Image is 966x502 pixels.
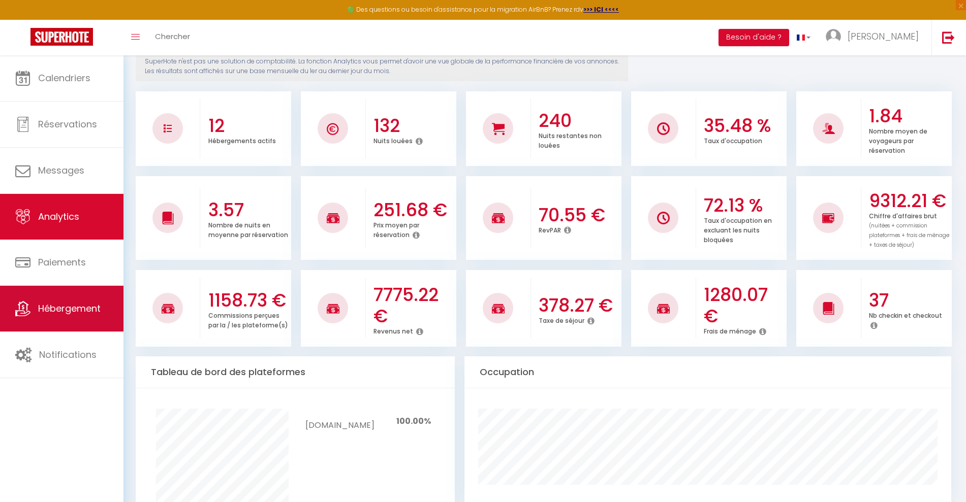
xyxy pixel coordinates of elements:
img: NO IMAGE [822,212,835,224]
span: Réservations [38,118,97,130]
a: >>> ICI <<<< [583,5,619,14]
img: logout [942,31,955,44]
span: Notifications [39,348,97,361]
p: Taux d'occupation en excluant les nuits bloquées [704,214,772,244]
div: Tableau de bord des plateformes [136,356,455,388]
p: Taux d'occupation [704,135,762,145]
img: Super Booking [30,28,93,46]
p: Revenus net [373,325,413,336]
p: Commissions perçues par la / les plateforme(s) [208,309,288,329]
img: NO IMAGE [657,212,670,224]
p: Taxe de séjour [539,314,584,325]
span: Calendriers [38,72,90,84]
td: [DOMAIN_NAME] [305,409,374,434]
p: Chiffre d'affaires brut [869,210,949,249]
h3: 378.27 € [539,295,619,316]
button: Besoin d'aide ? [719,29,789,46]
p: Nb checkin et checkout [869,309,942,320]
span: Paiements [38,256,86,269]
h3: 3.57 [208,199,289,221]
p: Hébergements actifs [208,135,276,145]
p: Nombre moyen de voyageurs par réservation [869,125,927,155]
span: [PERSON_NAME] [848,30,919,43]
h3: 7775.22 € [373,284,454,327]
img: NO IMAGE [164,124,172,132]
h3: 1280.07 € [704,284,784,327]
span: (nuitées + commission plateformes + frais de ménage + taxes de séjour) [869,222,949,249]
img: ... [826,29,841,44]
h3: 251.68 € [373,199,454,221]
p: Nuits louées [373,135,413,145]
span: 100.00% [396,415,431,427]
h3: 37 [869,290,949,311]
p: Nuits restantes non louées [539,129,602,150]
h3: 240 [539,110,619,131]
p: RevPAR [539,224,561,235]
div: Occupation [464,356,951,388]
h3: 9312.21 € [869,190,949,212]
h3: 12 [208,115,289,137]
h3: 132 [373,115,454,137]
span: Hébergement [38,302,101,315]
h3: 70.55 € [539,205,619,226]
a: ... [PERSON_NAME] [818,20,931,55]
h3: 1.84 [869,106,949,127]
span: Messages [38,164,84,177]
h3: 35.48 % [704,115,784,137]
p: Prix moyen par réservation [373,219,419,239]
p: Nombre de nuits en moyenne par réservation [208,219,288,239]
h3: 72.13 % [704,195,784,216]
span: Analytics [38,210,79,223]
h3: 1158.73 € [208,290,289,311]
p: SuperHote n'est pas une solution de comptabilité. La fonction Analytics vous permet d'avoir une v... [145,57,619,76]
p: Frais de ménage [704,325,756,336]
a: Chercher [147,20,198,55]
span: Chercher [155,31,190,42]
